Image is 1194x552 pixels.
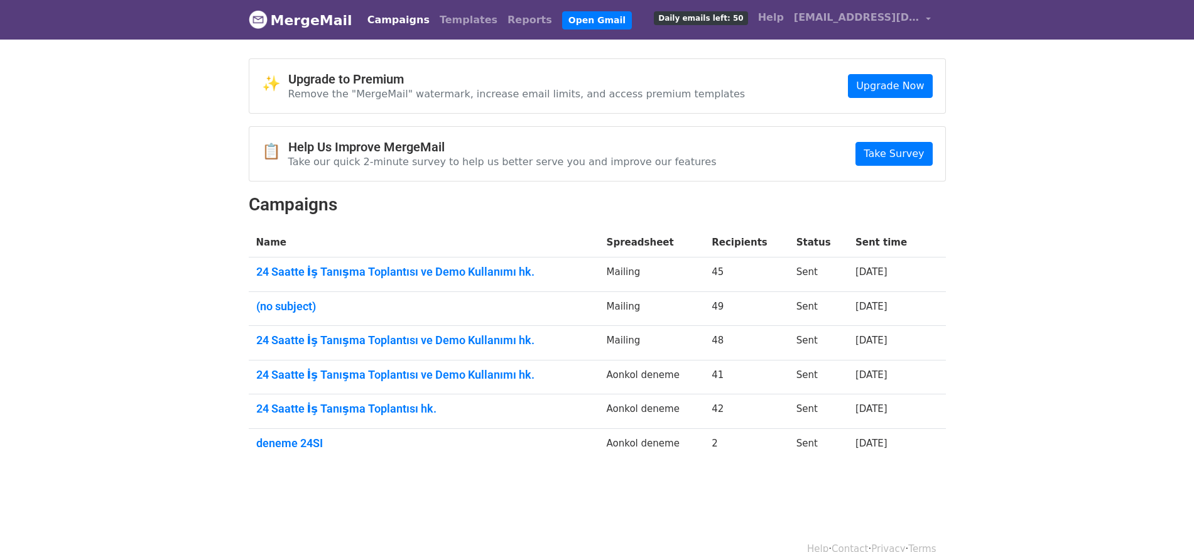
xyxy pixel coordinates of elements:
[789,326,848,360] td: Sent
[704,228,789,257] th: Recipients
[288,72,746,87] h4: Upgrade to Premium
[262,75,288,93] span: ✨
[256,402,592,416] a: 24 Saatte İş Tanışma Toplantısı hk.
[256,436,592,450] a: deneme 24SI
[599,429,705,463] td: Aonkol deneme
[502,8,557,33] a: Reports
[789,257,848,292] td: Sent
[753,5,789,30] a: Help
[704,429,789,463] td: 2
[599,228,705,257] th: Spreadsheet
[262,143,288,161] span: 📋
[855,266,887,278] a: [DATE]
[599,394,705,429] td: Aonkol deneme
[704,326,789,360] td: 48
[562,11,632,30] a: Open Gmail
[789,291,848,326] td: Sent
[288,139,717,154] h4: Help Us Improve MergeMail
[599,326,705,360] td: Mailing
[789,5,936,35] a: [EMAIL_ADDRESS][DOMAIN_NAME]
[435,8,502,33] a: Templates
[249,194,946,215] h2: Campaigns
[249,10,268,29] img: MergeMail logo
[362,8,435,33] a: Campaigns
[288,87,746,100] p: Remove the "MergeMail" watermark, increase email limits, and access premium templates
[599,291,705,326] td: Mailing
[256,300,592,313] a: (no subject)
[654,11,747,25] span: Daily emails left: 50
[249,7,352,33] a: MergeMail
[855,403,887,414] a: [DATE]
[855,335,887,346] a: [DATE]
[704,291,789,326] td: 49
[855,301,887,312] a: [DATE]
[256,333,592,347] a: 24 Saatte İş Tanışma Toplantısı ve Demo Kullanımı hk.
[855,142,932,166] a: Take Survey
[789,360,848,394] td: Sent
[256,265,592,279] a: 24 Saatte İş Tanışma Toplantısı ve Demo Kullanımı hk.
[855,369,887,381] a: [DATE]
[256,368,592,382] a: 24 Saatte İş Tanışma Toplantısı ve Demo Kullanımı hk.
[704,360,789,394] td: 41
[789,394,848,429] td: Sent
[704,394,789,429] td: 42
[704,257,789,292] td: 45
[649,5,752,30] a: Daily emails left: 50
[288,155,717,168] p: Take our quick 2-minute survey to help us better serve you and improve our features
[789,228,848,257] th: Status
[599,360,705,394] td: Aonkol deneme
[794,10,920,25] span: [EMAIL_ADDRESS][DOMAIN_NAME]
[848,228,928,257] th: Sent time
[789,429,848,463] td: Sent
[848,74,932,98] a: Upgrade Now
[249,228,599,257] th: Name
[599,257,705,292] td: Mailing
[855,438,887,449] a: [DATE]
